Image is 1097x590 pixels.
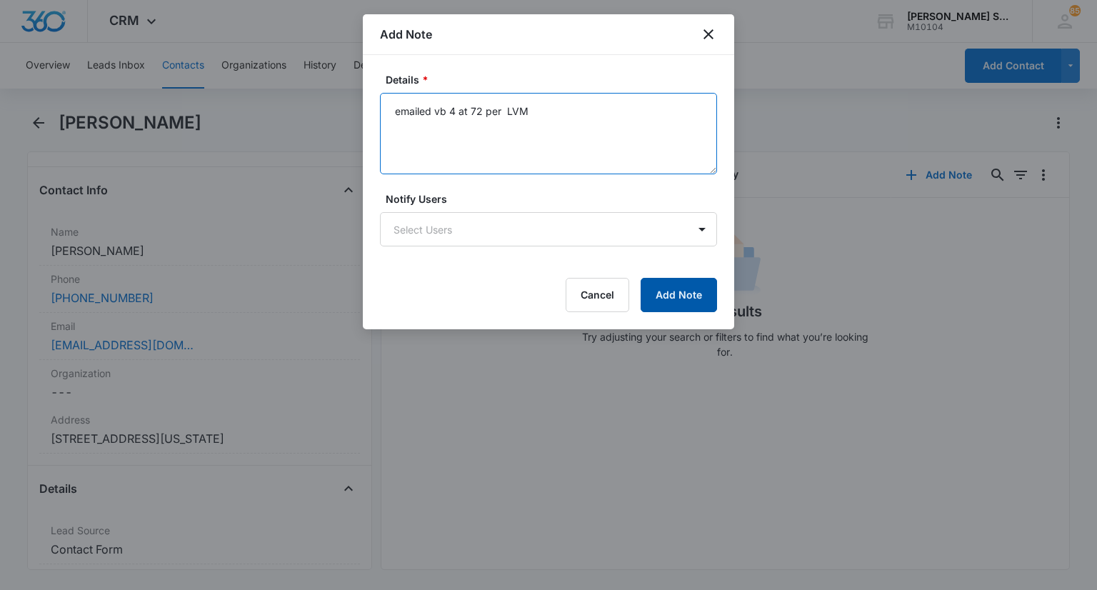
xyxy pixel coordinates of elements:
button: Add Note [641,278,717,312]
button: Cancel [566,278,629,312]
label: Notify Users [386,191,723,206]
textarea: emailed vb 4 at 72 per LVM [380,93,717,174]
label: Details [386,72,723,87]
button: close [700,26,717,43]
h1: Add Note [380,26,432,43]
